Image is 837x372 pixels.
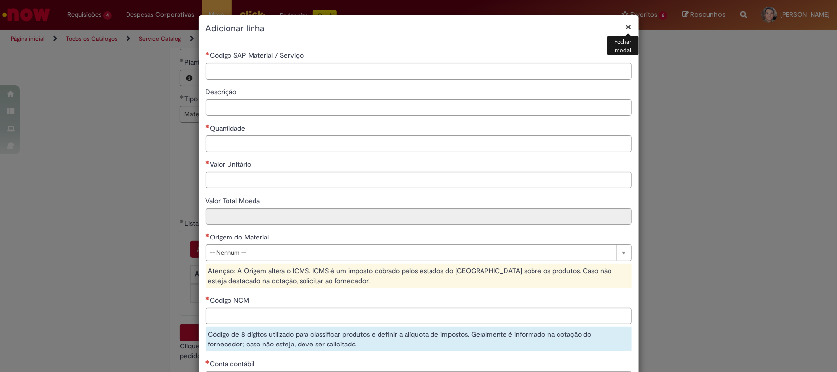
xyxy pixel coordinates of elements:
input: Valor Total Moeda [206,208,632,225]
span: Código SAP Material / Serviço [210,51,306,60]
span: Necessários [206,233,210,237]
span: -- Nenhum -- [210,245,611,261]
span: Valor Unitário [210,160,254,169]
span: Necessários [206,360,210,364]
span: Descrição [206,87,239,96]
input: Código SAP Material / Serviço [206,63,632,80]
input: Descrição [206,99,632,116]
span: Conta contábil [210,359,256,368]
div: Atenção: A Origem altera o ICMS. ICMS é um imposto cobrado pelos estados do [GEOGRAPHIC_DATA] sob... [206,264,632,288]
input: Quantidade [206,135,632,152]
button: Fechar modal [626,22,632,32]
input: Código NCM [206,308,632,324]
span: Origem do Material [210,233,271,241]
div: Código de 8 dígitos utilizado para classificar produtos e definir a alíquota de impostos. Geralme... [206,327,632,351]
span: Necessários [206,124,210,128]
span: Necessários [206,160,210,164]
input: Valor Unitário [206,172,632,188]
span: Somente leitura - Valor Total Moeda [206,196,262,205]
h2: Adicionar linha [206,23,632,35]
span: Quantidade [210,124,248,133]
div: Fechar modal [607,36,638,55]
span: Código NCM [210,296,252,305]
span: Necessários [206,296,210,300]
span: Necessários [206,52,210,55]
